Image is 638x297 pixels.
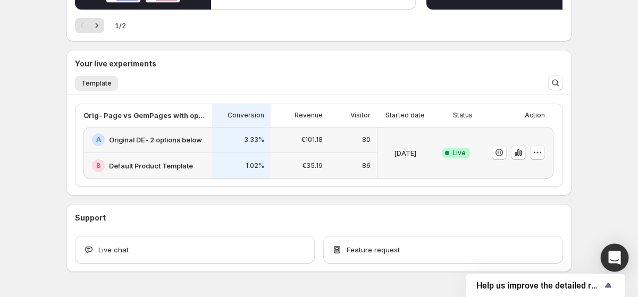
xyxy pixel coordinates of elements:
[362,162,371,170] p: 86
[385,111,425,120] p: Started date
[244,135,264,144] p: 3.33%
[75,18,104,33] nav: Pagination
[452,149,466,157] span: Live
[601,244,629,272] div: Open Intercom Messenger
[98,244,129,255] span: Live chat
[362,135,371,144] p: 80
[115,20,126,31] span: 1 / 2
[246,162,264,170] p: 1.02%
[228,111,264,120] p: Conversion
[394,148,416,158] p: [DATE]
[548,75,563,90] button: Search and filter results
[476,279,615,292] button: Show survey - Help us improve the detailed report for A/B campaigns
[109,134,202,145] h2: Original DE- 2 options below
[295,111,323,120] p: Revenue
[350,111,371,120] p: Visitor
[109,160,193,171] h2: Default Product Template
[453,111,473,120] p: Status
[96,162,100,170] h2: B
[525,111,545,120] p: Action
[302,162,323,170] p: €35.19
[476,281,602,291] span: Help us improve the detailed report for A/B campaigns
[75,213,106,223] h3: Support
[75,58,156,69] h3: Your live experiments
[89,18,104,33] button: Next
[301,135,323,144] p: €101.18
[81,79,112,88] span: Template
[96,135,101,144] h2: A
[347,244,400,255] span: Feature request
[83,110,206,121] p: Orig- Page vs GemPages with options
